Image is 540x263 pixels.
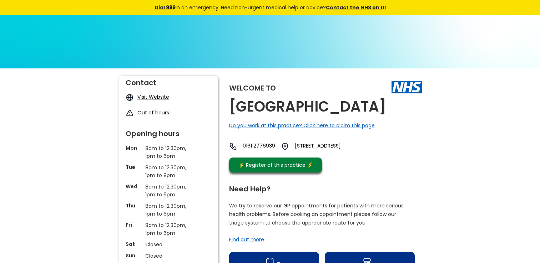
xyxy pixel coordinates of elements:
div: Contact [126,76,211,86]
p: Sun [126,252,142,259]
a: 0161 2776939 [243,142,275,150]
p: Wed [126,183,142,190]
a: Find out more [229,236,264,243]
div: Welcome to [229,84,276,92]
div: in an emergency. Need non-urgent medical help or advice? [106,4,434,11]
a: Visit Website [137,93,169,100]
img: exclamation icon [126,109,134,117]
p: Closed [145,252,192,260]
div: ⚡️ Register at this practice ⚡️ [235,161,317,169]
a: Dial 999 [155,4,176,11]
a: Contact the NHS on 111 [326,4,386,11]
a: ⚡️ Register at this practice ⚡️ [229,158,322,172]
p: 8am to 12:30pm, 1pm to 6pm [145,183,192,198]
p: Tue [126,164,142,171]
p: 8am to 12:30pm, 1pm to 6pm [145,202,192,218]
div: Need Help? [229,182,415,192]
img: practice location icon [281,142,289,150]
p: Mon [126,144,142,151]
p: Fri [126,221,142,228]
a: [STREET_ADDRESS] [295,142,360,150]
img: globe icon [126,93,134,102]
a: Do you work at this practice? Click here to claim this page [229,122,375,129]
p: 8am to 12:30pm, 1pm to 6pm [145,221,192,237]
p: We try to reserve our GP appointments for patients with more serious health problems. Before book... [229,201,404,227]
p: Sat [126,241,142,248]
p: Thu [126,202,142,209]
a: Out of hours [137,109,169,116]
img: The NHS logo [392,81,422,93]
p: 8am to 12:30pm, 1pm to 8pm [145,164,192,179]
h2: [GEOGRAPHIC_DATA] [229,99,386,115]
img: telephone icon [229,142,237,150]
p: 8am to 12:30pm, 1pm to 6pm [145,144,192,160]
p: Closed [145,241,192,248]
div: Opening hours [126,127,211,137]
